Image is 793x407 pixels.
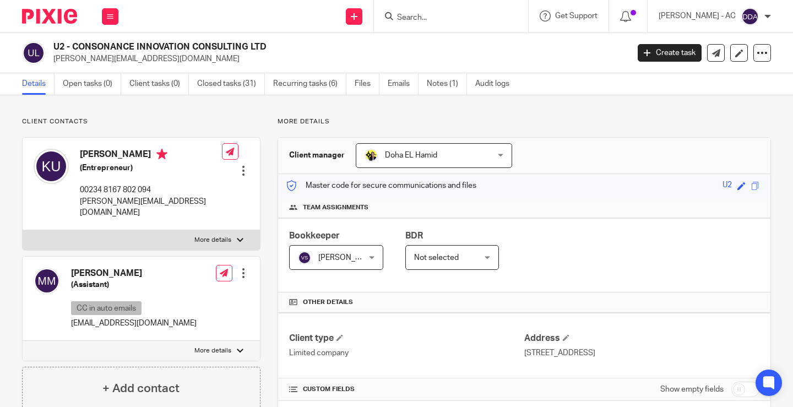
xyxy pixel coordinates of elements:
[22,117,260,126] p: Client contacts
[660,384,724,395] label: Show empty fields
[289,231,340,240] span: Bookkeeper
[388,73,419,95] a: Emails
[80,149,222,162] h4: [PERSON_NAME]
[102,380,180,397] h4: + Add contact
[156,149,167,160] i: Primary
[659,10,736,21] p: [PERSON_NAME] - AC
[524,348,759,359] p: [STREET_ADDRESS]
[414,254,459,262] span: Not selected
[318,254,379,262] span: [PERSON_NAME]
[723,180,732,192] div: U2
[427,73,467,95] a: Notes (1)
[289,385,524,394] h4: CUSTOM FIELDS
[289,150,345,161] h3: Client manager
[475,73,518,95] a: Audit logs
[194,346,231,355] p: More details
[53,53,621,64] p: [PERSON_NAME][EMAIL_ADDRESS][DOMAIN_NAME]
[71,318,197,329] p: [EMAIL_ADDRESS][DOMAIN_NAME]
[289,348,524,359] p: Limited company
[194,236,231,245] p: More details
[71,268,197,279] h4: [PERSON_NAME]
[22,41,45,64] img: svg%3E
[197,73,265,95] a: Closed tasks (31)
[303,203,368,212] span: Team assignments
[286,180,476,191] p: Master code for secure communications and files
[53,41,508,53] h2: U2 - CONSONANCE INNOVATION CONSULTING LTD
[555,12,598,20] span: Get Support
[289,333,524,344] h4: Client type
[80,196,222,219] p: [PERSON_NAME][EMAIL_ADDRESS][DOMAIN_NAME]
[34,149,69,184] img: svg%3E
[365,149,378,162] img: Doha-Starbridge.jpg
[278,117,771,126] p: More details
[405,231,423,240] span: BDR
[303,298,353,307] span: Other details
[396,13,495,23] input: Search
[129,73,189,95] a: Client tasks (0)
[71,301,142,315] p: CC in auto emails
[524,333,759,344] h4: Address
[71,279,197,290] h5: (Assistant)
[638,44,702,62] a: Create task
[22,73,55,95] a: Details
[355,73,379,95] a: Files
[385,151,437,159] span: Doha EL Hamid
[80,184,222,196] p: 00234 8167 802 094
[273,73,346,95] a: Recurring tasks (6)
[741,8,759,25] img: svg%3E
[34,268,60,294] img: svg%3E
[298,251,311,264] img: svg%3E
[22,9,77,24] img: Pixie
[80,162,222,173] h5: (Entrepreneur)
[63,73,121,95] a: Open tasks (0)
